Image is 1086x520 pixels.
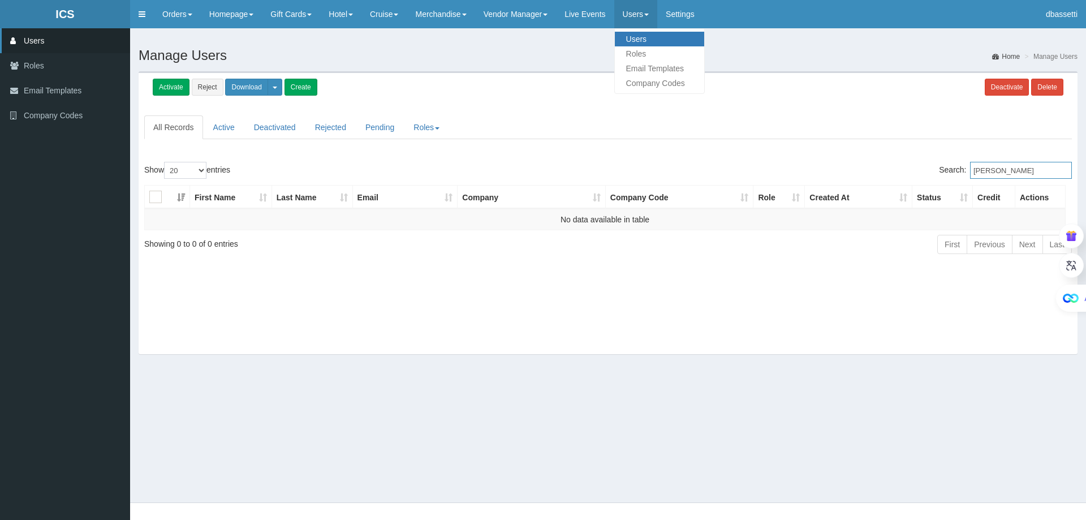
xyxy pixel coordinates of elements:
[139,48,1078,63] h1: Manage Users
[192,79,223,96] a: Reject
[805,186,912,208] th: Created At: activate to sort column ascending
[1022,52,1078,62] li: Manage Users
[912,186,973,208] th: Status: activate to sort column ascending
[24,61,44,70] span: Roles
[992,52,1020,62] a: Home
[144,115,203,139] a: All Records
[145,209,1065,230] td: No data available in table
[356,115,403,139] a: Pending
[144,234,521,250] div: Showing 0 to 0 of 0 entries
[24,111,83,120] span: Company Codes
[458,186,606,208] th: Company: activate to sort column ascending
[939,162,1072,179] label: Search:
[306,115,355,139] a: Rejected
[204,115,244,139] a: Active
[985,79,1029,96] a: Deactivate
[967,235,1012,254] a: Previous
[285,79,317,96] a: Create
[970,162,1072,179] input: Search:
[55,8,74,20] b: ICS
[225,79,268,96] button: Download
[615,61,704,76] a: Email Templates
[606,186,754,208] th: Company Code: activate to sort column ascending
[272,186,353,208] th: Last Name: activate to sort column ascending
[615,46,704,61] a: Roles
[937,235,967,254] a: First
[24,36,45,45] span: Users
[1015,186,1065,208] th: Actions
[1046,10,1078,19] span: dbassetti
[1042,235,1072,254] a: Last
[144,162,230,179] label: Show entries
[753,186,805,208] th: Role: activate to sort column ascending
[615,32,704,46] a: Users
[153,79,189,96] a: Activate
[353,186,458,208] th: Email: activate to sort column ascending
[615,76,704,91] a: Company Codes
[1012,235,1043,254] a: Next
[1031,79,1063,96] a: Delete
[190,186,272,208] th: First Name: activate to sort column ascending
[24,86,81,95] span: Email Templates
[973,186,1015,208] th: Credit
[245,115,305,139] a: Deactivated
[404,115,449,139] a: Roles
[164,162,206,179] select: Showentries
